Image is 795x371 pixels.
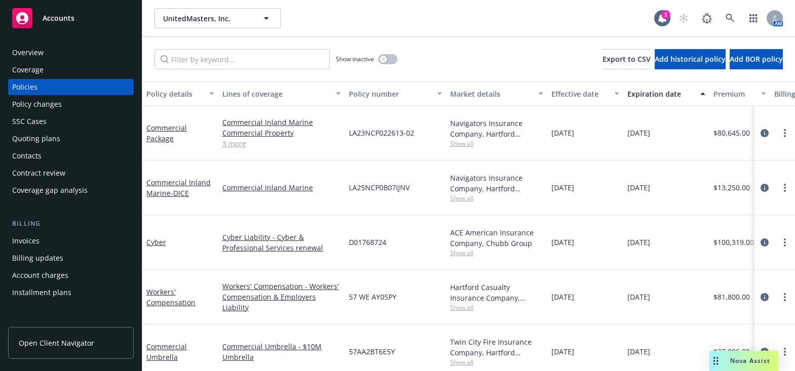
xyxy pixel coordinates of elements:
[720,8,740,28] a: Search
[779,182,791,194] a: more
[450,282,543,303] div: Hartford Casualty Insurance Company, Hartford Insurance Group
[349,346,395,357] span: 57AA2BT6E5Y
[8,96,134,112] a: Policy changes
[12,182,88,198] div: Coverage gap analysis
[655,54,726,64] span: Add historical policy
[627,128,650,138] span: [DATE]
[8,79,134,95] a: Policies
[222,232,341,253] a: Cyber Liability - Cyber & Professional Services renewal
[661,10,670,19] div: 1
[450,173,543,194] div: Navigators Insurance Company, Hartford Insurance Group
[12,165,65,181] div: Contract review
[623,81,709,106] button: Expiration date
[12,233,39,249] div: Invoices
[146,178,211,198] a: Commercial Inland Marine
[8,219,134,229] div: Billing
[551,89,608,99] div: Effective date
[450,337,543,358] div: Twin City Fire Insurance Company, Hartford Insurance Group
[222,89,330,99] div: Lines of coverage
[547,81,623,106] button: Effective date
[222,138,341,149] a: 3 more
[12,131,60,147] div: Quoting plans
[730,356,770,365] span: Nova Assist
[551,128,574,138] span: [DATE]
[349,89,431,99] div: Policy number
[146,287,195,307] a: Workers' Compensation
[627,182,650,193] span: [DATE]
[222,281,341,313] a: Workers' Compensation - Workers' Compensation & Employers Liability
[146,89,203,99] div: Policy details
[12,79,37,95] div: Policies
[713,182,750,193] span: $13,250.00
[673,8,694,28] a: Start snowing
[222,117,341,128] a: Commercial Inland Marine
[146,237,166,247] a: Cyber
[349,182,410,193] span: LA25NCP0B07IJNV
[146,123,187,143] a: Commercial Package
[713,237,754,248] span: $100,319.00
[8,62,134,78] a: Coverage
[349,128,414,138] span: LA23NCP022613-02
[450,303,543,312] span: Show all
[8,131,134,147] a: Quoting plans
[222,182,341,193] a: Commercial Inland Marine
[446,81,547,106] button: Market details
[8,284,134,301] a: Installment plans
[759,182,771,194] a: circleInformation
[142,81,218,106] button: Policy details
[713,346,750,357] span: $27,006.00
[551,237,574,248] span: [DATE]
[551,292,574,302] span: [DATE]
[713,128,750,138] span: $80,645.00
[12,284,71,301] div: Installment plans
[12,250,63,266] div: Billing updates
[450,194,543,202] span: Show all
[8,182,134,198] a: Coverage gap analysis
[450,227,543,249] div: ACE American Insurance Company, Chubb Group
[627,346,650,357] span: [DATE]
[450,139,543,148] span: Show all
[171,188,189,198] span: - DICE
[713,292,750,302] span: $81,800.00
[336,55,374,63] span: Show inactive
[730,54,783,64] span: Add BOR policy
[709,351,722,371] div: Drag to move
[779,236,791,249] a: more
[222,341,341,362] a: Commercial Umbrella - $10M Umbrella
[163,13,251,24] span: UnitedMasters, Inc.
[779,127,791,139] a: more
[730,49,783,69] button: Add BOR policy
[8,267,134,283] a: Account charges
[19,338,94,348] span: Open Client Navigator
[8,4,134,32] a: Accounts
[709,81,770,106] button: Premium
[222,128,341,138] a: Commercial Property
[759,346,771,358] a: circleInformation
[345,81,446,106] button: Policy number
[450,358,543,366] span: Show all
[8,250,134,266] a: Billing updates
[709,351,778,371] button: Nova Assist
[551,346,574,357] span: [DATE]
[759,236,771,249] a: circleInformation
[154,8,281,28] button: UnitedMasters, Inc.
[43,14,74,22] span: Accounts
[779,346,791,358] a: more
[779,291,791,303] a: more
[627,237,650,248] span: [DATE]
[12,62,44,78] div: Coverage
[349,237,386,248] span: D01768724
[655,49,726,69] button: Add historical policy
[12,45,44,61] div: Overview
[603,49,651,69] button: Export to CSV
[743,8,764,28] a: Switch app
[603,54,651,64] span: Export to CSV
[697,8,717,28] a: Report a Bug
[12,148,42,164] div: Contacts
[8,45,134,61] a: Overview
[146,342,187,362] a: Commercial Umbrella
[154,49,330,69] input: Filter by keyword...
[218,81,345,106] button: Lines of coverage
[349,292,396,302] span: 57 WE AY0SPY
[627,292,650,302] span: [DATE]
